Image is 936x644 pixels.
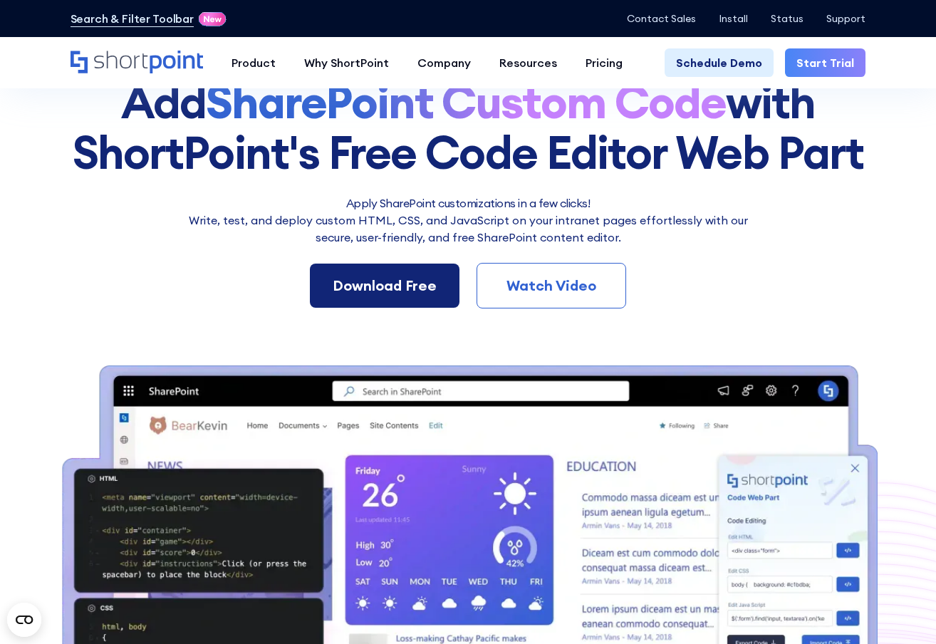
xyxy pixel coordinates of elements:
[58,77,878,177] h1: Add with ShortPoint's Free Code Editor Web Part
[333,275,437,296] div: Download Free
[665,48,774,77] a: Schedule Demo
[232,54,276,71] div: Product
[403,48,485,77] a: Company
[785,48,865,77] a: Start Trial
[485,48,571,77] a: Resources
[290,48,403,77] a: Why ShortPoint
[180,212,756,246] p: Write, test, and deploy custom HTML, CSS, and JavaScript on your intranet pages effortlessly wi﻿t...
[71,51,203,75] a: Home
[499,54,557,71] div: Resources
[477,263,626,308] a: Watch Video
[217,48,290,77] a: Product
[500,275,603,296] div: Watch Video
[417,54,471,71] div: Company
[304,54,389,71] div: Why ShortPoint
[571,48,637,77] a: Pricing
[206,73,726,130] strong: SharePoint Custom Code
[627,13,696,24] a: Contact Sales
[826,13,865,24] a: Support
[71,10,194,27] a: Search & Filter Toolbar
[719,13,748,24] a: Install
[771,13,804,24] a: Status
[7,603,41,637] button: Open CMP widget
[180,194,756,212] h2: Apply SharePoint customizations in a few clicks!
[586,54,623,71] div: Pricing
[310,264,459,308] a: Download Free
[680,479,936,644] iframe: Chat Widget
